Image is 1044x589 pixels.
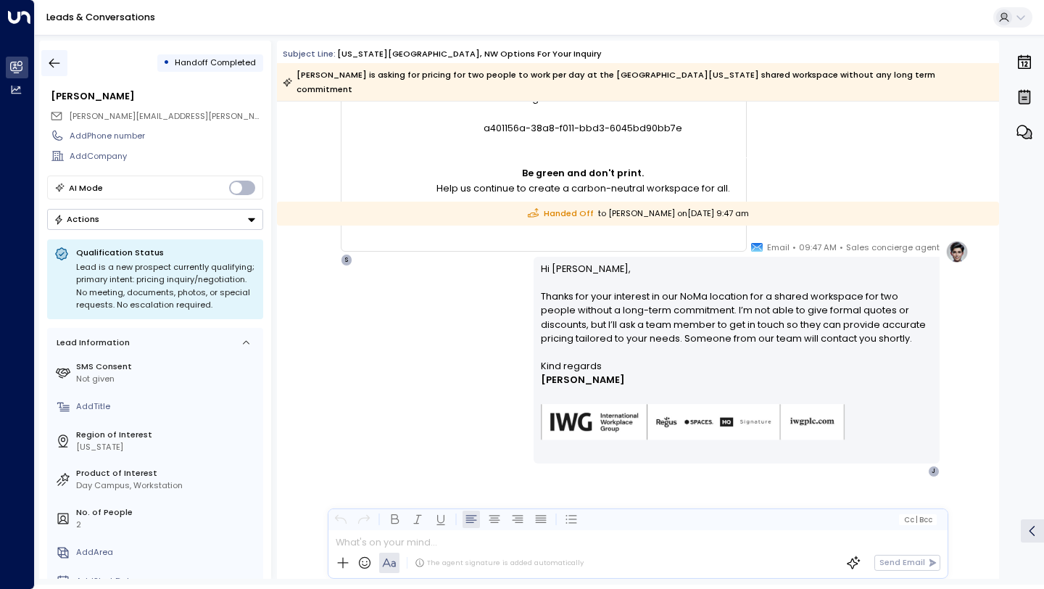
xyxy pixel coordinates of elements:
[76,247,256,258] p: Qualification Status
[541,262,933,359] p: Hi [PERSON_NAME], Thanks for your interest in our NoMa location for a shared workspace for two pe...
[767,240,790,255] span: Email
[76,546,258,559] div: AddArea
[541,359,933,458] div: Signature
[377,181,789,196] p: Help us continue to create a carbon-neutral workspace for all.
[522,167,644,179] strong: Be green and don't print.
[175,57,256,68] span: Handoff Completed
[277,202,999,226] div: to [PERSON_NAME] on [DATE] 9:47 am
[69,110,344,122] span: [PERSON_NAME][EMAIL_ADDRESS][PERSON_NAME][DOMAIN_NAME]
[76,519,258,531] div: 2
[76,479,258,492] div: Day Campus, Workstation
[846,240,940,255] span: Sales concierge agent
[76,467,258,479] label: Product of Interest
[945,240,969,263] img: profile-logo.png
[76,400,258,413] div: AddTitle
[928,466,940,477] div: J
[54,214,99,224] div: Actions
[541,373,625,387] span: [PERSON_NAME]
[69,181,103,195] div: AI Mode
[47,209,263,230] div: Button group with a nested menu
[337,48,602,60] div: [US_STATE][GEOGRAPHIC_DATA], NW options for your inquiry
[52,337,130,349] div: Lead Information
[792,240,796,255] span: •
[163,52,170,73] div: •
[70,130,262,142] div: AddPhone number
[541,359,602,373] span: Kind regards
[415,558,584,568] div: The agent signature is added automatically
[76,429,258,441] label: Region of Interest
[916,516,918,524] span: |
[355,511,373,528] button: Redo
[283,48,336,59] span: Subject Line:
[332,511,349,528] button: Undo
[69,110,263,123] span: kerr.jake@yahoo.com
[377,120,789,136] p: a401156a-38a8-f011-bbd3-6045bd90bb7e
[76,361,258,373] label: SMS Consent
[47,209,263,230] button: Actions
[840,240,843,255] span: •
[76,506,258,519] label: No. of People
[70,150,262,162] div: AddCompany
[283,67,992,96] div: [PERSON_NAME] is asking for pricing for two people to work per day at the [GEOGRAPHIC_DATA][US_ST...
[799,240,837,255] span: 09:47 AM
[76,261,256,312] div: Lead is a new prospect currently qualifying; primary intent: pricing inquiry/negotiation. No meet...
[528,207,594,220] span: Handed Off
[76,575,258,588] div: AddStart Date
[899,514,937,525] button: Cc|Bcc
[904,516,932,524] span: Cc Bcc
[46,11,155,23] a: Leads & Conversations
[51,89,262,103] div: [PERSON_NAME]
[76,441,258,453] div: [US_STATE]
[76,373,258,385] div: Not given
[541,404,845,441] img: AIorK4zU2Kz5WUNqa9ifSKC9jFH1hjwenjvh85X70KBOPduETvkeZu4OqG8oPuqbwvp3xfXcMQJCRtwYb-SG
